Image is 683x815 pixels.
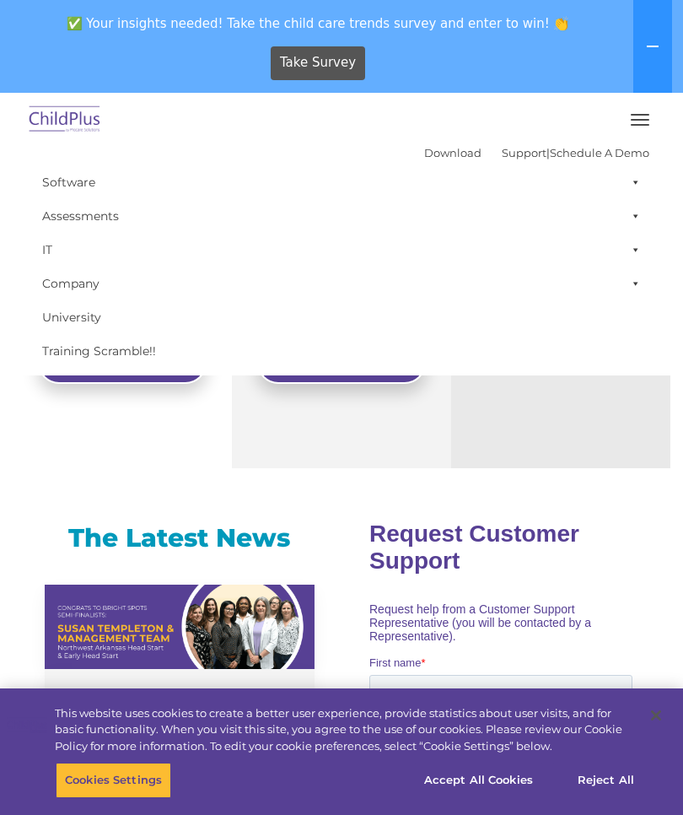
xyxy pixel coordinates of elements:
div: This website uses cookies to create a better user experience, provide statistics about user visit... [55,705,636,755]
a: Software [34,165,649,199]
a: Support [502,146,546,159]
h3: The Latest News [45,521,315,555]
button: Cookies Settings [56,763,171,798]
a: Assessments [34,199,649,233]
font: | [424,146,649,159]
span: ✅ Your insights needed! Take the child care trends survey and enter to win! 👏 [7,7,630,40]
button: Close [637,697,675,734]
span: Take Survey [280,48,356,78]
img: ChildPlus by Procare Solutions [25,100,105,140]
a: Training Scramble!! [34,334,649,368]
a: Schedule A Demo [550,146,649,159]
a: Company [34,267,649,300]
a: Download [424,146,481,159]
a: IT [34,233,649,267]
button: Reject All [553,763,659,798]
a: University [34,300,649,334]
a: Take Survey [271,46,366,80]
button: Accept All Cookies [415,763,542,798]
